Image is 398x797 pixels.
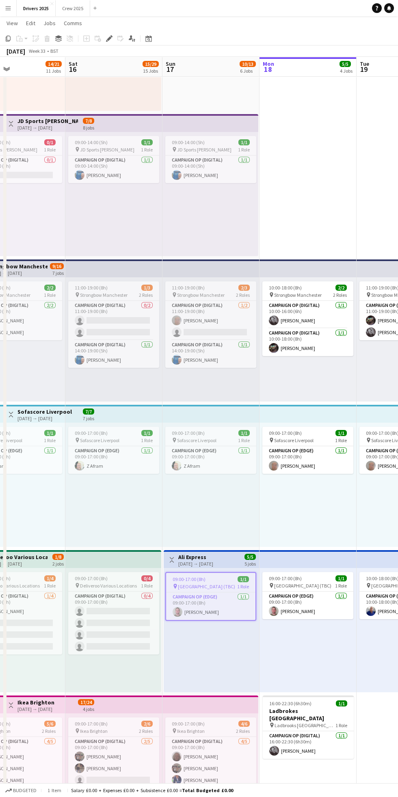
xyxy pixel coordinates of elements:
span: Ladbrooks [GEOGRAPHIC_DATA] [275,722,335,728]
span: Sofascore Liverpool [80,437,119,443]
app-job-card: 09:00-17:00 (8h)1/1 [GEOGRAPHIC_DATA] (TBC)1 RoleCampaign Op (Edge)1/109:00-17:00 (8h)[PERSON_NAME] [165,572,256,621]
div: 11 Jobs [46,68,61,74]
app-card-role: Campaign Op (Digital)1/110:00-16:00 (6h)[PERSON_NAME] [262,301,353,328]
app-job-card: 09:00-17:00 (8h)0/4 Deliveroo Various Locations1 RoleCampaign Op (Digital)0/409:00-17:00 (8h) [68,572,159,654]
span: 09:00-14:00 (5h) [75,139,108,145]
div: 7 jobs [52,269,64,276]
div: 2 jobs [52,560,64,567]
span: 09:00-14:00 (5h) [172,139,205,145]
app-card-role: Campaign Op (Digital)1/116:00-22:30 (6h30m)[PERSON_NAME] [263,731,354,759]
span: 10:00-18:00 (8h) [269,285,302,291]
div: 11:00-19:00 (8h)1/3 Strongbow Manchester2 RolesCampaign Op (Digital)0/211:00-19:00 (8h) Campaign ... [68,281,159,368]
span: Tue [360,60,369,67]
span: 7/7 [83,408,94,415]
span: 2/2 [335,285,347,291]
span: 1/1 [238,576,249,582]
span: 1 Role [141,147,153,153]
h3: Ali Express [178,553,213,561]
span: 1 Role [44,147,56,153]
span: 16:00-22:30 (6h30m) [269,700,311,706]
span: 0/1 [44,139,56,145]
span: 2 Roles [139,292,153,298]
span: 1 Role [335,583,347,589]
span: 1/1 [44,430,56,436]
app-job-card: 09:00-17:00 (8h)1/1 [GEOGRAPHIC_DATA] (TBC)1 RoleCampaign Op (Edge)1/109:00-17:00 (8h)[PERSON_NAME] [262,572,353,619]
span: 7/8 [83,118,94,124]
span: 1/1 [336,700,347,706]
span: 1 item [45,787,64,793]
span: Strongbow Manchester [177,292,225,298]
a: Edit [23,18,39,28]
span: 2 Roles [236,292,250,298]
span: 15/29 [143,61,159,67]
app-card-role: Campaign Op (Digital)0/211:00-19:00 (8h) [68,301,159,340]
span: 0/4 [141,575,153,581]
button: Crew 2025 [56,0,90,16]
span: 1 Role [237,583,249,590]
span: 1/1 [238,430,250,436]
span: 16 [67,65,78,74]
app-job-card: 10:00-18:00 (8h)2/2 Strongbow Manchester2 RolesCampaign Op (Digital)1/110:00-16:00 (6h)[PERSON_NA... [262,281,353,356]
span: 14/21 [45,61,62,67]
app-card-role: Campaign Op (Digital)1/110:00-18:00 (8h)[PERSON_NAME] [262,328,353,356]
span: 17 [164,65,175,74]
span: 19 [359,65,369,74]
span: JD Sports [PERSON_NAME] [80,147,134,153]
span: Strongbow Manchester [80,292,128,298]
span: 9/16 [50,263,64,269]
span: 2/2 [44,285,56,291]
span: [GEOGRAPHIC_DATA] (TBC) [178,583,235,590]
button: Drivers 2025 [17,0,56,16]
span: 1 Role [335,722,347,728]
span: Sofascore Liverpool [177,437,216,443]
div: [DATE] → [DATE] [17,415,72,421]
span: Mon [263,60,274,67]
div: 4 Jobs [340,68,353,74]
div: [DATE] [6,47,25,55]
app-job-card: 11:00-19:00 (8h)2/3 Strongbow Manchester2 RolesCampaign Op (Digital)1/211:00-19:00 (8h)[PERSON_NA... [165,281,256,368]
span: JD Sports [PERSON_NAME] [177,147,231,153]
span: 2 Roles [42,728,56,734]
span: Ikea Brighton [177,728,205,734]
span: 09:00-17:00 (8h) [172,721,205,727]
span: 1 Role [141,437,153,443]
span: 4/6 [238,721,250,727]
h3: Ikea Brighton [17,699,54,706]
a: Jobs [40,18,59,28]
span: 09:00-17:00 (8h) [75,721,108,727]
span: 1/1 [141,430,153,436]
app-card-role: Campaign Op (Edge)1/109:00-17:00 (8h)[PERSON_NAME] [262,446,353,474]
div: Salary £0.00 + Expenses £0.00 + Subsistence £0.00 = [71,787,233,793]
span: 2 Roles [236,728,250,734]
span: View [6,19,18,27]
span: Deliveroo Various Locations [80,583,137,589]
span: 11:00-19:00 (8h) [75,285,108,291]
span: 09:00-17:00 (8h) [173,576,205,582]
div: 7 jobs [83,415,94,421]
span: 1 Role [238,437,250,443]
span: 1 Role [44,292,56,298]
button: Budgeted [4,786,38,795]
span: Sofascore Liverpool [274,437,314,443]
div: 6 Jobs [240,68,255,74]
app-job-card: 09:00-17:00 (8h)1/1 Sofascore Liverpool1 RoleCampaign Op (Edge)1/109:00-17:00 (8h)[PERSON_NAME] [262,427,353,474]
span: 5/5 [244,554,256,560]
div: 15 Jobs [143,68,158,74]
span: Edit [26,19,35,27]
app-card-role: Campaign Op (Digital)0/409:00-17:00 (8h) [68,592,159,654]
div: 5 jobs [244,560,256,567]
app-card-role: Campaign Op (Edge)1/109:00-17:00 (8h)Z Afram [68,446,159,474]
app-job-card: 09:00-14:00 (5h)1/1 JD Sports [PERSON_NAME]1 RoleCampaign Op (Digital)1/109:00-14:00 (5h)[PERSON_... [165,136,256,183]
div: [DATE] → [DATE] [17,125,78,131]
span: 5/5 [340,61,351,67]
span: Jobs [43,19,56,27]
app-job-card: 09:00-14:00 (5h)1/1 JD Sports [PERSON_NAME]1 RoleCampaign Op (Digital)1/109:00-14:00 (5h)[PERSON_... [68,136,159,183]
app-job-card: 16:00-22:30 (6h30m)1/1Ladbrokes [GEOGRAPHIC_DATA] Ladbrooks [GEOGRAPHIC_DATA]1 RoleCampaign Op (D... [263,695,354,759]
app-card-role: Campaign Op (Digital)1/211:00-19:00 (8h)[PERSON_NAME] [165,301,256,340]
span: 5/6 [44,721,56,727]
div: 8 jobs [83,124,94,131]
span: Week 33 [27,48,47,54]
